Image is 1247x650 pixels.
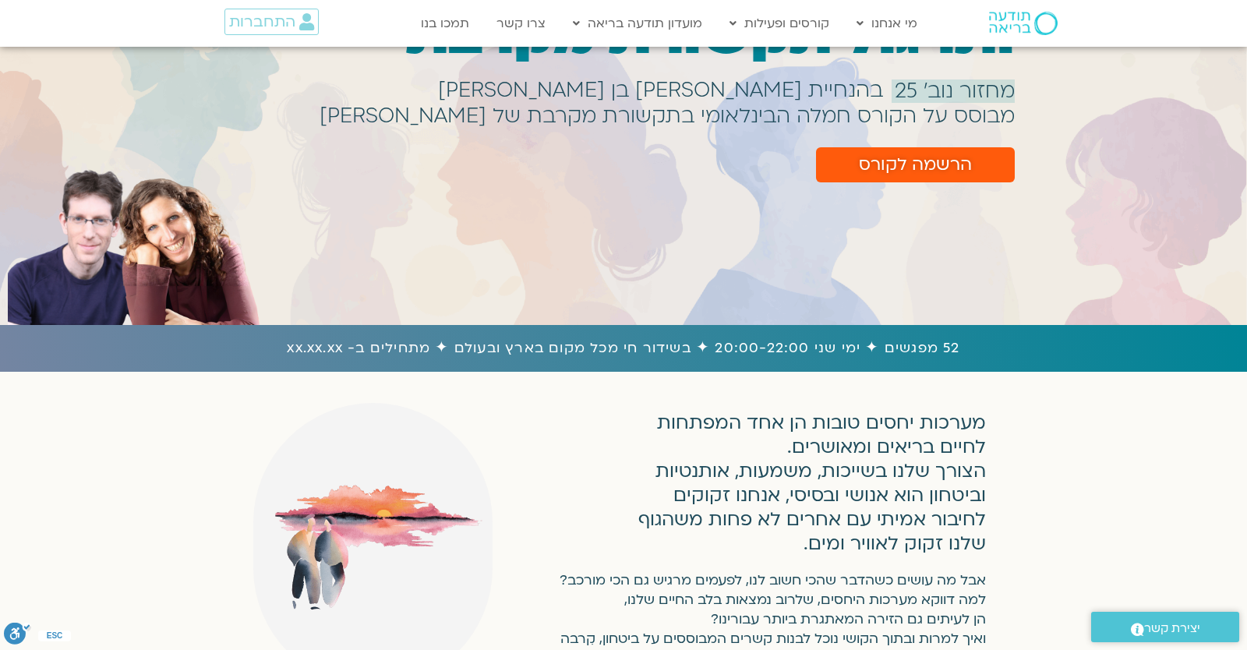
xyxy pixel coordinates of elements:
span: התחברות [229,13,295,30]
img: תודעה בריאה [989,12,1058,35]
p: מערכות יחסים טובות הן אחד המפתחות לחיים בריאים ומאושרים. הצורך שלנו בשייכות, משמעות, אותנטיות ובי... [622,411,986,556]
a: מועדון תודעה בריאה [565,9,710,38]
a: מי אנחנו [849,9,925,38]
a: צרו קשר [489,9,553,38]
a: קורסים ופעילות [722,9,837,38]
a: תמכו בנו [413,9,477,38]
h1: 52 מפגשים ✦ ימי שני 20:00-22:00 ✦ בשידור חי מכל מקום בארץ ובעולם ✦ מתחילים ב- xx.xx.xx [8,337,1239,360]
a: הרשמה לקורס [816,147,1015,182]
a: מחזור נוב׳ 25 [892,79,1015,103]
span: הרשמה לקורס [859,155,972,175]
h1: מבוסס על הקורס חמלה הבינלאומי בתקשורת מקרבת של [PERSON_NAME] [320,113,1015,119]
span: יצירת קשר [1144,618,1200,639]
h1: בהנחיית [PERSON_NAME] בן [PERSON_NAME] [438,87,883,94]
span: מחזור נוב׳ 25 [895,79,1015,103]
a: התחברות [224,9,319,35]
a: יצירת קשר [1091,612,1239,642]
